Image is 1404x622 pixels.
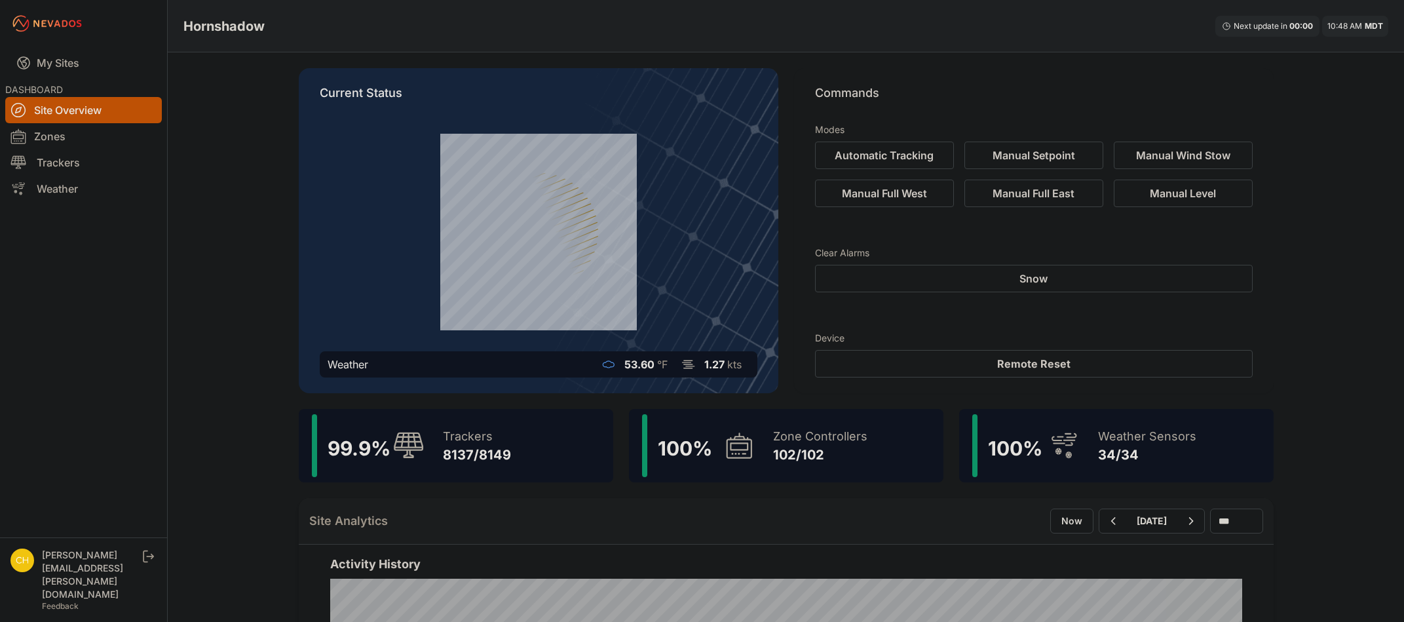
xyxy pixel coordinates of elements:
[309,512,388,530] h2: Site Analytics
[1365,21,1383,31] span: MDT
[815,84,1253,113] p: Commands
[624,358,655,371] span: 53.60
[320,84,757,113] p: Current Status
[42,601,79,611] a: Feedback
[5,149,162,176] a: Trackers
[1126,509,1177,533] button: [DATE]
[815,265,1253,292] button: Snow
[328,357,368,372] div: Weather
[815,142,954,169] button: Automatic Tracking
[773,446,867,464] div: 102/102
[299,409,613,482] a: 99.9%Trackers8137/8149
[815,180,954,207] button: Manual Full West
[1098,427,1196,446] div: Weather Sensors
[5,123,162,149] a: Zones
[10,549,34,572] img: chris.young@nevados.solar
[183,9,265,43] nav: Breadcrumb
[5,97,162,123] a: Site Overview
[1327,21,1362,31] span: 10:48 AM
[658,437,712,460] span: 100 %
[964,180,1103,207] button: Manual Full East
[815,350,1253,378] button: Remote Reset
[959,409,1274,482] a: 100%Weather Sensors34/34
[10,13,84,34] img: Nevados
[1050,509,1093,534] button: Now
[1234,21,1287,31] span: Next update in
[443,446,511,464] div: 8137/8149
[629,409,943,482] a: 100%Zone Controllers102/102
[443,427,511,446] div: Trackers
[964,142,1103,169] button: Manual Setpoint
[704,358,725,371] span: 1.27
[815,246,1253,260] h3: Clear Alarms
[1114,142,1253,169] button: Manual Wind Stow
[5,176,162,202] a: Weather
[727,358,742,371] span: kts
[1114,180,1253,207] button: Manual Level
[773,427,867,446] div: Zone Controllers
[815,332,1253,345] h3: Device
[1098,446,1196,464] div: 34/34
[657,358,668,371] span: °F
[5,84,63,95] span: DASHBOARD
[42,549,140,601] div: [PERSON_NAME][EMAIL_ADDRESS][PERSON_NAME][DOMAIN_NAME]
[1289,21,1313,31] div: 00 : 00
[5,47,162,79] a: My Sites
[183,17,265,35] h3: Hornshadow
[328,437,390,460] span: 99.9 %
[330,555,1242,573] h2: Activity History
[815,123,844,136] h3: Modes
[988,437,1042,460] span: 100 %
